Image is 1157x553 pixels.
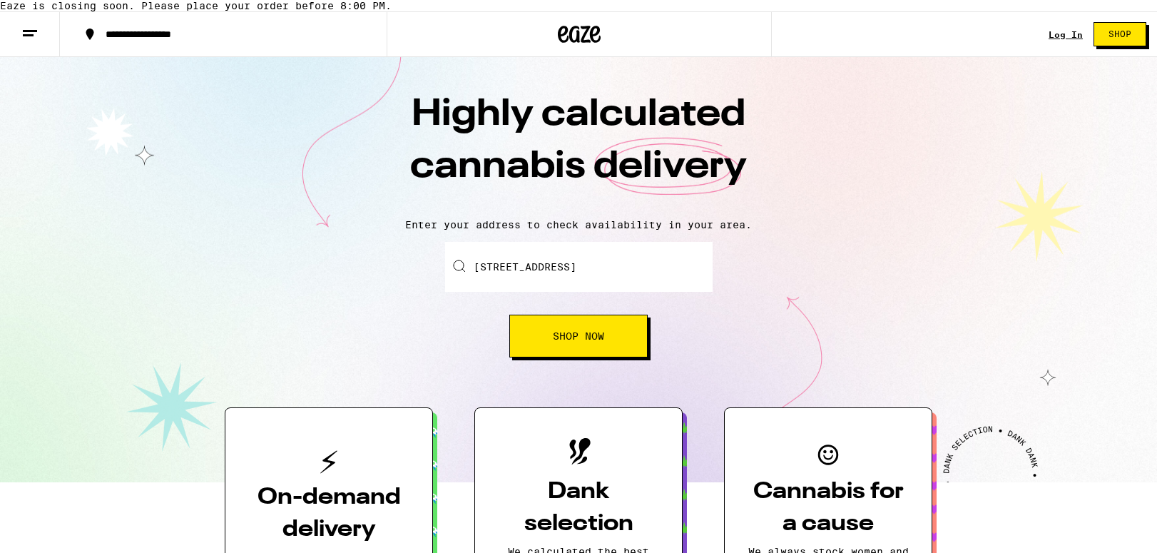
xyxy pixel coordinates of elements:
[509,315,648,357] button: Shop Now
[14,219,1143,230] p: Enter your address to check availability in your area.
[1094,22,1146,46] button: Shop
[553,331,604,341] span: Shop Now
[329,89,828,208] h1: Highly calculated cannabis delivery
[1108,30,1131,39] span: Shop
[748,476,909,540] h3: Cannabis for a cause
[248,482,409,546] h3: On-demand delivery
[498,476,659,540] h3: Dank selection
[445,242,713,292] input: Enter your delivery address
[1049,30,1083,39] div: Log In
